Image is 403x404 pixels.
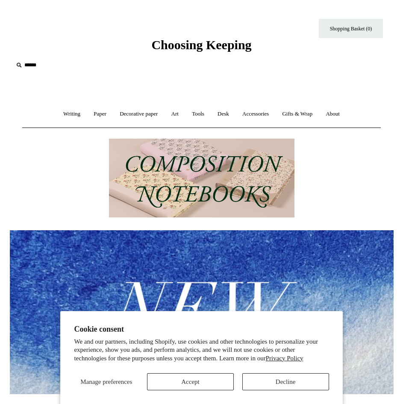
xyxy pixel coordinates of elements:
[109,139,294,218] img: 202302 Composition ledgers.jpg__PID:69722ee6-fa44-49dd-a067-31375e5d54ec
[74,325,329,334] h2: Cookie consent
[74,338,329,363] p: We and our partners, including Shopify, use cookies and other technologies to personalize your ex...
[151,45,251,50] a: Choosing Keeping
[186,103,210,125] a: Tools
[80,378,132,385] span: Manage preferences
[266,355,303,362] a: Privacy Policy
[212,103,235,125] a: Desk
[236,103,275,125] a: Accessories
[88,103,112,125] a: Paper
[319,19,383,38] a: Shopping Basket (0)
[57,103,86,125] a: Writing
[151,38,251,52] span: Choosing Keeping
[74,373,138,390] button: Manage preferences
[276,103,318,125] a: Gifts & Wrap
[320,103,346,125] a: About
[242,373,329,390] button: Decline
[147,373,234,390] button: Accept
[114,103,164,125] a: Decorative paper
[10,230,394,394] img: New.jpg__PID:f73bdf93-380a-4a35-bcfe-7823039498e1
[165,103,185,125] a: Art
